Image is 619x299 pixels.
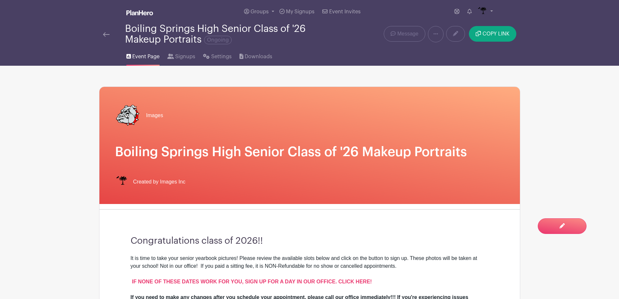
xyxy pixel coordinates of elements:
[125,23,336,45] div: Boiling Springs High Senior Class of '26 Makeup Portraits
[469,26,516,42] button: COPY LINK
[239,45,272,66] a: Downloads
[132,53,160,61] span: Event Page
[115,102,141,129] img: bshs%20transp..png
[175,53,195,61] span: Signups
[477,7,487,17] img: IMAGES%20logo%20transparenT%20PNG%20s.png
[133,178,186,186] span: Created by Images Inc
[131,254,489,293] div: It is time to take your senior yearbook pictures! Please review the available slots below and cli...
[483,31,509,36] span: COPY LINK
[397,30,419,38] span: Message
[204,36,232,44] span: Ongoing
[251,9,269,14] span: Groups
[132,279,372,284] a: IF NONE OF THESE DATES WORK FOR YOU, SIGN UP FOR A DAY IN OUR OFFICE. CLICK HERE!
[115,175,128,188] img: IMAGES%20logo%20transparenT%20PNG%20s.png
[211,53,232,61] span: Settings
[126,45,160,66] a: Event Page
[384,26,425,42] a: Message
[203,45,231,66] a: Settings
[167,45,195,66] a: Signups
[245,53,272,61] span: Downloads
[131,236,489,247] h3: Congratulations class of 2026!!
[146,112,163,119] span: Images
[126,10,153,15] img: logo_white-6c42ec7e38ccf1d336a20a19083b03d10ae64f83f12c07503d8b9e83406b4c7d.svg
[329,9,361,14] span: Event Invites
[103,32,110,37] img: back-arrow-29a5d9b10d5bd6ae65dc969a981735edf675c4d7a1fe02e03b50dbd4ba3cdb55.svg
[115,144,504,160] h1: Boiling Springs High Senior Class of '26 Makeup Portraits
[286,9,315,14] span: My Signups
